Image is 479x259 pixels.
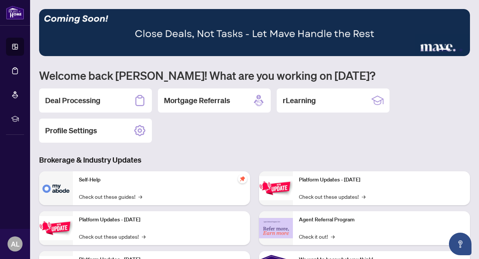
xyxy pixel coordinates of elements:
[259,176,293,200] img: Platform Updates - June 23, 2025
[299,192,365,201] a: Check out these updates!→
[449,233,471,255] button: Open asap
[39,171,73,205] img: Self-Help
[362,192,365,201] span: →
[420,49,423,52] button: 1
[259,218,293,239] img: Agent Referral Program
[438,49,450,52] button: 4
[283,95,316,106] h2: rLearning
[79,176,244,184] p: Self-Help
[426,49,429,52] button: 2
[331,232,335,241] span: →
[142,232,146,241] span: →
[453,49,456,52] button: 5
[164,95,230,106] h2: Mortgage Referrals
[459,49,462,52] button: 6
[238,174,247,183] span: pushpin
[299,232,335,241] a: Check it out!→
[432,49,435,52] button: 3
[39,216,73,240] img: Platform Updates - September 16, 2025
[45,95,100,106] h2: Deal Processing
[138,192,142,201] span: →
[299,216,464,224] p: Agent Referral Program
[79,216,244,224] p: Platform Updates - [DATE]
[299,176,464,184] p: Platform Updates - [DATE]
[39,68,470,82] h1: Welcome back [PERSON_NAME]! What are you working on [DATE]?
[6,6,24,20] img: logo
[45,125,97,136] h2: Profile Settings
[39,155,470,165] h3: Brokerage & Industry Updates
[79,232,146,241] a: Check out these updates!→
[11,239,20,249] span: AL
[39,9,470,56] img: Slide 3
[79,192,142,201] a: Check out these guides!→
